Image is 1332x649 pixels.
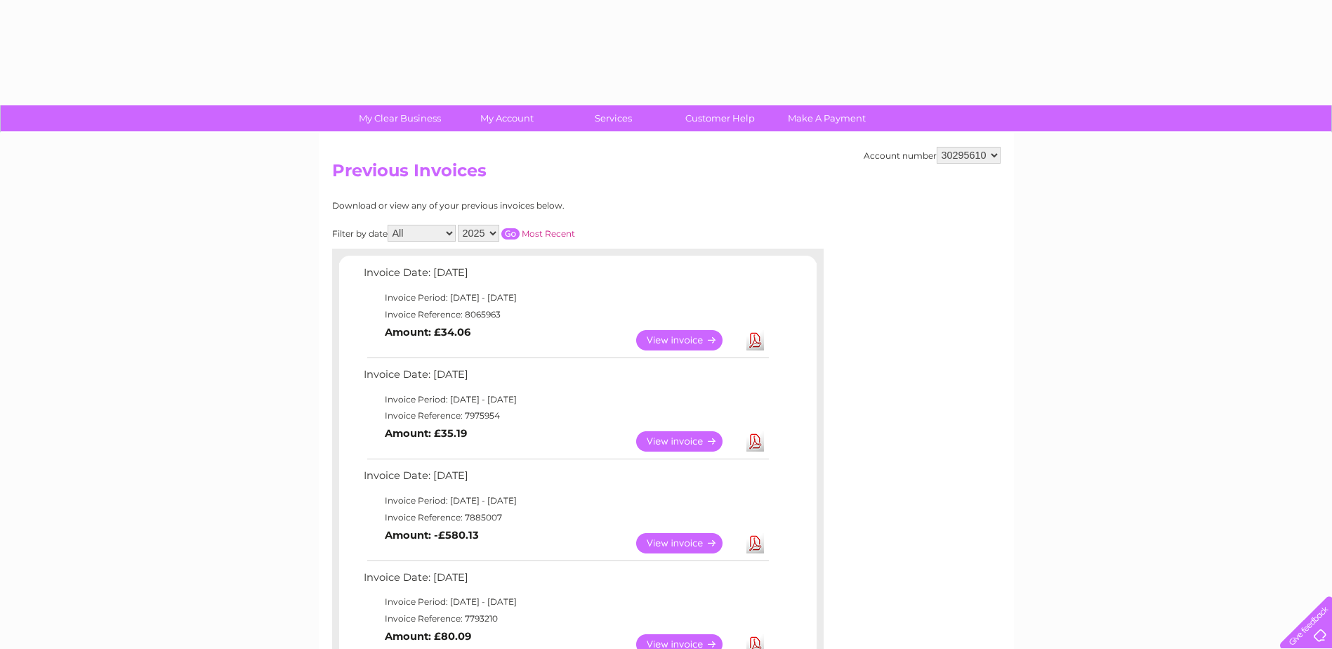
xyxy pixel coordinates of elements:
[555,105,671,131] a: Services
[746,431,764,452] a: Download
[360,365,771,391] td: Invoice Date: [DATE]
[360,509,771,526] td: Invoice Reference: 7885007
[385,326,470,339] b: Amount: £34.06
[360,407,771,424] td: Invoice Reference: 7975954
[332,201,701,211] div: Download or view any of your previous invoices below.
[769,105,885,131] a: Make A Payment
[360,568,771,594] td: Invoice Date: [DATE]
[385,630,471,643] b: Amount: £80.09
[342,105,458,131] a: My Clear Business
[360,466,771,492] td: Invoice Date: [DATE]
[746,533,764,553] a: Download
[864,147,1001,164] div: Account number
[636,330,739,350] a: View
[636,533,739,553] a: View
[360,391,771,408] td: Invoice Period: [DATE] - [DATE]
[385,427,467,440] b: Amount: £35.19
[662,105,778,131] a: Customer Help
[746,330,764,350] a: Download
[636,431,739,452] a: View
[332,161,1001,188] h2: Previous Invoices
[385,529,479,542] b: Amount: -£580.13
[360,492,771,509] td: Invoice Period: [DATE] - [DATE]
[360,610,771,627] td: Invoice Reference: 7793210
[360,289,771,306] td: Invoice Period: [DATE] - [DATE]
[360,594,771,610] td: Invoice Period: [DATE] - [DATE]
[449,105,565,131] a: My Account
[360,263,771,289] td: Invoice Date: [DATE]
[522,228,575,239] a: Most Recent
[332,225,701,242] div: Filter by date
[360,306,771,323] td: Invoice Reference: 8065963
